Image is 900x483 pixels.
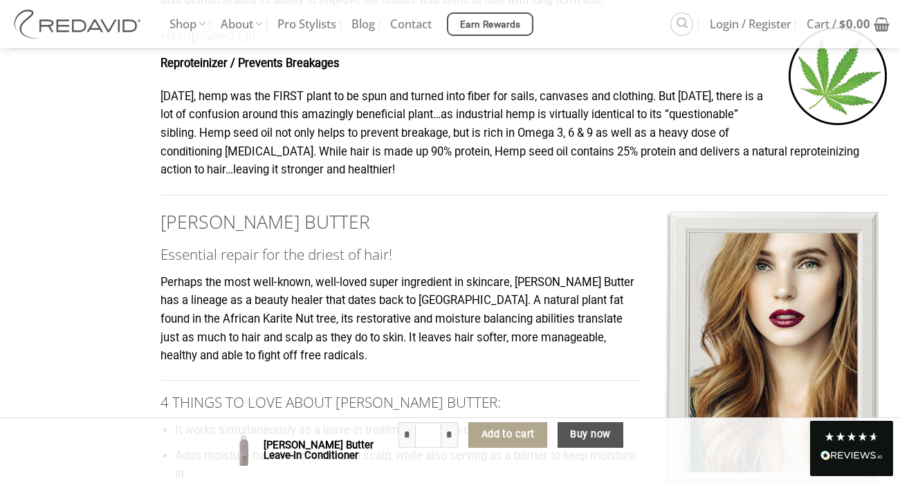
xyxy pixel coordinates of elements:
[558,422,623,448] button: Buy now
[160,57,340,70] strong: Reproteinizer / Prevents Breakages
[447,12,533,36] a: Earn Rewards
[710,7,791,41] span: Login / Register
[820,451,883,460] img: REVIEWS.io
[820,448,883,466] div: Read All Reviews
[807,7,870,41] span: Cart /
[160,391,890,414] h3: 4 THINGS TO LOVE ABOUT [PERSON_NAME] BUTTER:
[160,243,890,266] h3: Essential repair for the driest of hair!
[415,422,441,448] input: Product quantity
[670,12,693,35] a: Search
[234,435,253,466] img: Shea Butter Leave-In Conditioner
[824,431,879,442] div: 4.8 Stars
[810,421,893,476] div: Read All Reviews
[468,422,547,448] button: Add to cart
[839,16,870,32] bdi: 0.00
[10,10,149,39] img: REDAVID Salon Products | United States
[264,439,374,462] strong: [PERSON_NAME] Butter Leave-In Conditioner
[460,17,521,32] span: Earn Rewards
[839,16,846,32] span: $
[160,274,890,366] p: Perhaps the most well-known, well-loved super ingredient in skincare, [PERSON_NAME] Butter has a ...
[160,88,890,180] p: [DATE], hemp was the FIRST plant to be spun and turned into fiber for sails, canvases and clothin...
[160,210,890,234] h2: [PERSON_NAME] BUTTER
